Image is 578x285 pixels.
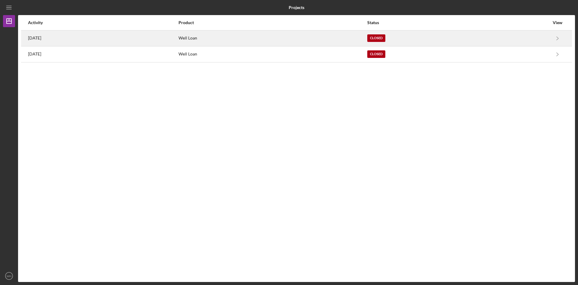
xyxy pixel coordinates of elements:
[179,47,367,62] div: Well Loan
[289,5,304,10] b: Projects
[179,20,367,25] div: Product
[28,52,41,56] time: 2023-11-22 18:41
[28,36,41,40] time: 2024-09-12 17:55
[28,20,178,25] div: Activity
[367,20,549,25] div: Status
[7,274,11,278] text: WH
[367,34,385,42] div: Closed
[3,270,15,282] button: WH
[550,20,565,25] div: View
[179,31,367,46] div: Well Loan
[367,50,385,58] div: Closed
